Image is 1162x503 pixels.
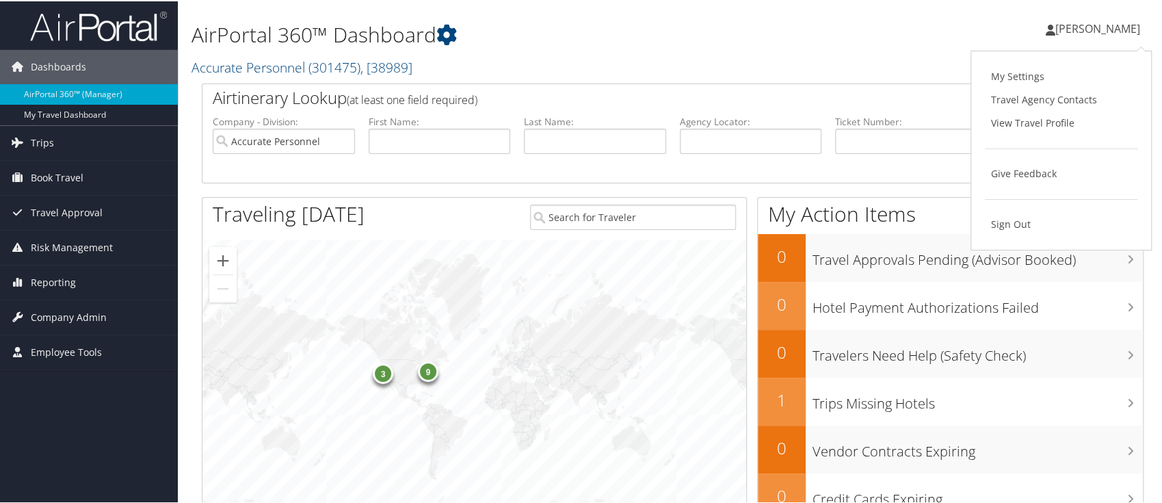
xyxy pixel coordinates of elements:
[524,114,666,127] label: Last Name:
[758,233,1143,281] a: 0Travel Approvals Pending (Advisor Booked)
[985,211,1137,235] a: Sign Out
[985,110,1137,133] a: View Travel Profile
[985,87,1137,110] a: Travel Agency Contacts
[985,64,1137,87] a: My Settings
[758,292,806,315] h2: 0
[213,198,365,227] h1: Traveling [DATE]
[680,114,822,127] label: Agency Locator:
[369,114,511,127] label: First Name:
[308,57,360,75] span: ( 301475 )
[30,9,167,41] img: airportal-logo.png
[758,328,1143,376] a: 0Travelers Need Help (Safety Check)
[31,299,107,333] span: Company Admin
[192,57,412,75] a: Accurate Personnel
[835,114,977,127] label: Ticket Number:
[31,229,113,263] span: Risk Management
[1055,20,1140,35] span: [PERSON_NAME]
[31,194,103,229] span: Travel Approval
[758,424,1143,472] a: 0Vendor Contracts Expiring
[1046,7,1154,48] a: [PERSON_NAME]
[985,161,1137,184] a: Give Feedback
[31,125,54,159] span: Trips
[813,386,1143,412] h3: Trips Missing Hotels
[347,91,477,106] span: (at least one field required)
[758,435,806,459] h2: 0
[373,362,394,383] div: 3
[813,434,1143,460] h3: Vendor Contracts Expiring
[758,244,806,267] h2: 0
[31,159,83,194] span: Book Travel
[758,198,1143,227] h1: My Action Items
[758,281,1143,328] a: 0Hotel Payment Authorizations Failed
[758,376,1143,424] a: 1Trips Missing Hotels
[530,203,736,229] input: Search for Traveler
[213,85,1054,108] h2: Airtinerary Lookup
[209,246,237,273] button: Zoom in
[813,290,1143,316] h3: Hotel Payment Authorizations Failed
[209,274,237,301] button: Zoom out
[418,359,438,380] div: 9
[360,57,412,75] span: , [ 38989 ]
[31,49,86,83] span: Dashboards
[813,338,1143,364] h3: Travelers Need Help (Safety Check)
[192,19,833,48] h1: AirPortal 360™ Dashboard
[31,264,76,298] span: Reporting
[758,339,806,363] h2: 0
[213,114,355,127] label: Company - Division:
[31,334,102,368] span: Employee Tools
[813,242,1143,268] h3: Travel Approvals Pending (Advisor Booked)
[758,387,806,411] h2: 1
